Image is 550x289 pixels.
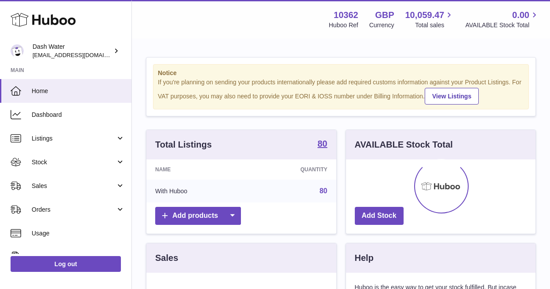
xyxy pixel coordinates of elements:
span: Total sales [415,21,454,29]
strong: 10362 [334,9,358,21]
h3: Total Listings [155,139,212,151]
div: Huboo Ref [329,21,358,29]
th: Quantity [247,159,336,180]
a: Add Stock [355,207,404,225]
strong: GBP [375,9,394,21]
span: Sales [32,182,116,190]
strong: Notice [158,69,524,77]
span: [EMAIL_ADDRESS][DOMAIN_NAME] [33,51,129,58]
td: With Huboo [146,180,247,202]
th: Name [146,159,247,180]
span: Listings [32,134,116,143]
a: 0.00 AVAILABLE Stock Total [465,9,539,29]
div: If you're planning on sending your products internationally please add required customs informati... [158,78,524,105]
h3: Help [355,252,374,264]
img: bea@dash-water.com [11,44,24,58]
span: AVAILABLE Stock Total [465,21,539,29]
div: Currency [369,21,394,29]
a: Log out [11,256,121,272]
div: Dash Water [33,43,112,59]
span: Usage [32,229,125,238]
a: 10,059.47 Total sales [405,9,454,29]
a: Add products [155,207,241,225]
span: Home [32,87,125,95]
h3: AVAILABLE Stock Total [355,139,453,151]
span: Orders [32,206,116,214]
h3: Sales [155,252,178,264]
span: Dashboard [32,111,125,119]
a: View Listings [425,88,479,105]
span: Stock [32,158,116,166]
span: Invoicing and Payments [32,253,116,261]
a: 80 [320,187,328,195]
span: 10,059.47 [405,9,444,21]
span: 0.00 [512,9,529,21]
strong: 80 [317,139,327,148]
a: 80 [317,139,327,150]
